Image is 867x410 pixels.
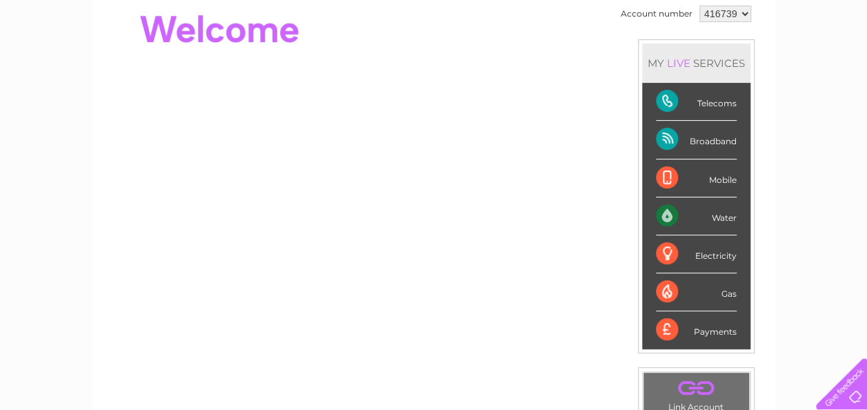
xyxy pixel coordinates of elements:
[607,7,702,24] a: 0333 014 3131
[656,273,737,311] div: Gas
[656,121,737,159] div: Broadband
[647,376,746,400] a: .
[30,36,101,78] img: logo.png
[659,59,689,69] a: Energy
[108,8,760,67] div: Clear Business is a trading name of Verastar Limited (registered in [GEOGRAPHIC_DATA] No. 3667643...
[656,311,737,349] div: Payments
[656,83,737,121] div: Telecoms
[664,57,693,70] div: LIVE
[656,197,737,235] div: Water
[642,43,750,83] div: MY SERVICES
[697,59,739,69] a: Telecoms
[656,235,737,273] div: Electricity
[624,59,650,69] a: Water
[747,59,767,69] a: Blog
[617,2,696,26] td: Account number
[775,59,809,69] a: Contact
[821,59,854,69] a: Log out
[656,159,737,197] div: Mobile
